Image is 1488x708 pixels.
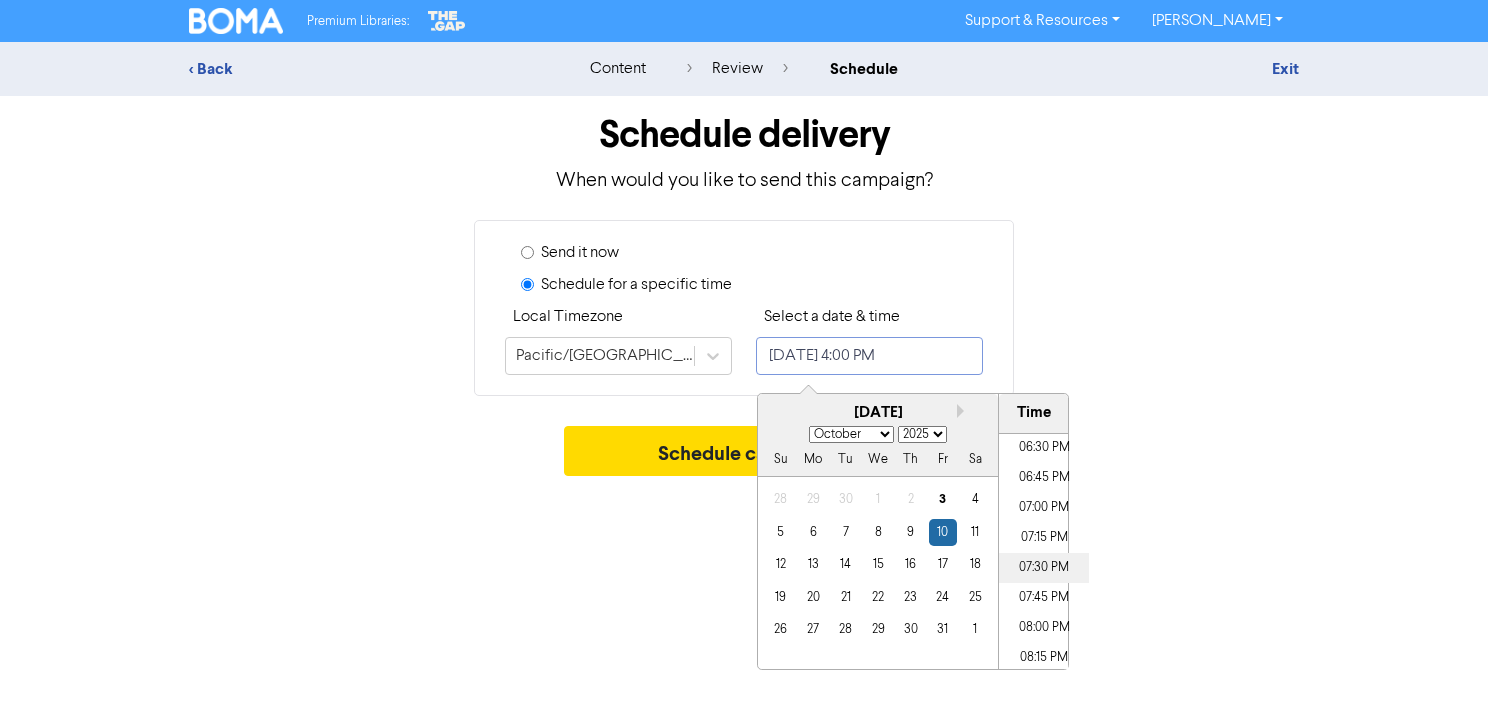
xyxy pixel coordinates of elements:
div: month-2025-10 [764,484,991,646]
div: Time [1004,402,1063,425]
div: day-4 [962,486,989,513]
div: Pacific/[GEOGRAPHIC_DATA] [516,344,696,368]
div: Fr [929,447,956,474]
div: < Back [189,57,539,81]
div: day-22 [864,584,891,611]
div: day-30 [897,616,924,643]
button: Schedule campaign [564,426,925,476]
div: day-10 [929,519,956,546]
button: Next month [957,404,971,418]
div: day-17 [929,551,956,578]
div: We [864,447,891,474]
div: day-7 [832,519,859,546]
div: Su [767,447,794,474]
div: day-23 [897,584,924,611]
div: day-27 [800,616,827,643]
div: day-14 [832,551,859,578]
li: 08:15 PM [999,643,1089,673]
div: [DATE] [758,402,998,425]
a: Support & Resources [949,5,1136,37]
div: day-25 [962,584,989,611]
div: Th [897,447,924,474]
li: 08:00 PM [999,613,1089,643]
img: BOMA Logo [189,8,283,34]
div: day-2 [897,486,924,513]
li: 07:00 PM [999,493,1089,523]
img: The Gap [425,8,469,34]
div: day-1 [962,616,989,643]
label: Schedule for a specific time [541,273,732,297]
li: 07:30 PM [999,553,1089,583]
li: 06:45 PM [999,463,1089,493]
div: day-3 [929,486,956,513]
div: day-1 [864,486,891,513]
h1: Schedule delivery [189,112,1299,158]
label: Select a date & time [764,305,900,329]
p: When would you like to send this campaign? [189,166,1299,196]
li: 07:45 PM [999,583,1089,613]
div: day-31 [929,616,956,643]
span: Premium Libraries: [307,15,409,28]
div: day-15 [864,551,891,578]
iframe: Chat Widget [1388,612,1488,708]
div: Sa [962,447,989,474]
div: day-30 [832,486,859,513]
div: day-16 [897,551,924,578]
div: day-12 [767,551,794,578]
a: Exit [1272,59,1299,79]
li: 07:15 PM [999,523,1089,553]
div: day-24 [929,584,956,611]
div: day-8 [864,519,891,546]
div: day-28 [767,486,794,513]
div: day-29 [864,616,891,643]
label: Send it now [541,241,619,265]
div: day-29 [800,486,827,513]
div: day-28 [832,616,859,643]
div: day-5 [767,519,794,546]
a: [PERSON_NAME] [1136,5,1299,37]
input: Click to select a date [756,337,983,375]
div: schedule [830,57,898,81]
div: day-26 [767,616,794,643]
div: content [590,57,646,81]
div: day-11 [962,519,989,546]
div: review [687,57,788,81]
label: Local Timezone [513,305,623,329]
div: day-6 [800,519,827,546]
div: day-18 [962,551,989,578]
li: 06:30 PM [999,433,1089,463]
div: day-19 [767,584,794,611]
div: day-13 [800,551,827,578]
div: day-20 [800,584,827,611]
div: Mo [800,447,827,474]
div: day-9 [897,519,924,546]
div: day-21 [832,584,859,611]
div: Tu [832,447,859,474]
